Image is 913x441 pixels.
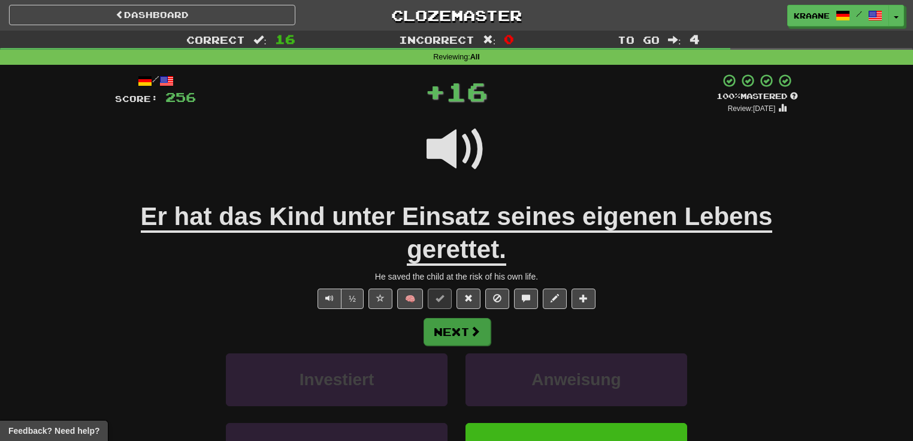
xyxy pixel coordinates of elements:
div: / [115,73,196,88]
span: + [425,73,446,109]
button: Ignore sentence (alt+i) [485,289,509,309]
span: Score: [115,94,158,104]
span: 100 % [717,91,740,101]
button: Reset to 0% Mastered (alt+r) [456,289,480,309]
span: 256 [165,89,196,104]
span: : [253,35,267,45]
div: He saved the child at the risk of his own life. [115,271,798,283]
a: Clozemaster [313,5,600,26]
div: Mastered [717,91,798,102]
span: Open feedback widget [8,425,99,437]
strong: All [470,53,480,61]
button: Play sentence audio (ctl+space) [318,289,341,309]
span: Anweisung [531,370,621,389]
button: Next [424,318,491,346]
button: ½ [341,289,364,309]
a: Kraane / [787,5,889,26]
span: To go [618,34,660,46]
button: 🧠 [397,289,423,309]
span: 4 [690,32,700,46]
button: Anweisung [465,353,687,406]
span: : [483,35,496,45]
span: Incorrect [399,34,474,46]
div: Text-to-speech controls [315,289,364,309]
span: 16 [275,32,295,46]
span: Correct [186,34,245,46]
span: Investiert [300,370,374,389]
span: 16 [446,76,488,106]
span: : [668,35,681,45]
small: Review: [DATE] [728,104,776,113]
button: Discuss sentence (alt+u) [514,289,538,309]
button: Add to collection (alt+a) [572,289,595,309]
button: Set this sentence to 100% Mastered (alt+m) [428,289,452,309]
button: Favorite sentence (alt+f) [368,289,392,309]
a: Dashboard [9,5,295,25]
u: Er hat das Kind unter Einsatz seines eigenen Lebens gerettet. [141,202,773,266]
button: Investiert [226,353,448,406]
span: / [856,10,862,18]
span: 0 [504,32,514,46]
button: Edit sentence (alt+d) [543,289,567,309]
span: Kraane [794,10,830,21]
